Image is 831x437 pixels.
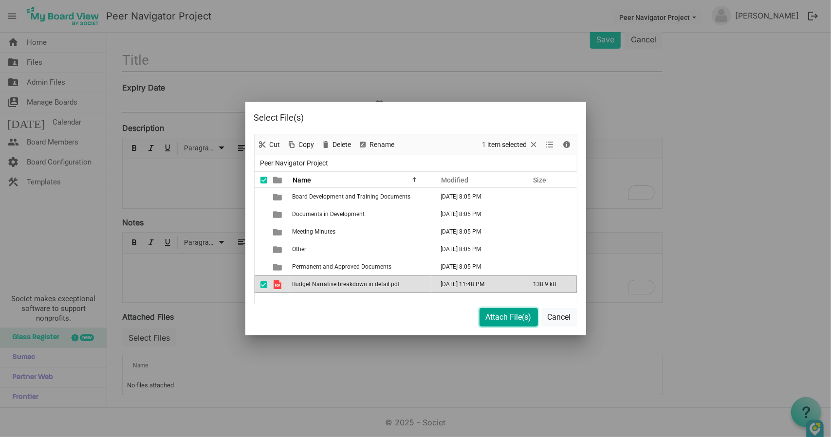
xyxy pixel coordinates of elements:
td: checkbox [255,258,267,275]
td: Board Development and Training Documents is template cell column header Name [290,188,431,205]
div: Details [559,134,575,155]
td: is template cell column header Size [523,188,577,205]
td: is template cell column header Size [523,240,577,258]
td: September 17, 2025 11:48 PM column header Modified [431,275,523,293]
td: Other is template cell column header Name [290,240,431,258]
button: View dropdownbutton [544,139,555,151]
td: 138.9 kB is template cell column header Size [523,275,577,293]
span: Name [293,176,311,184]
td: checkbox [255,240,267,258]
span: Rename [369,139,396,151]
div: Delete [318,134,355,155]
button: Copy [285,139,316,151]
span: Documents in Development [293,211,365,218]
td: Permanent and Approved Documents is template cell column header Name [290,258,431,275]
td: July 29, 2025 8:05 PM column header Modified [431,223,523,240]
td: is template cell column header type [267,275,290,293]
td: Budget Narrative breakdown in detail.pdf is template cell column header Name [290,275,431,293]
div: Select File(s) [254,110,513,125]
span: Size [534,176,547,184]
div: View [542,134,559,155]
td: is template cell column header type [267,205,290,223]
span: 1 item selected [481,139,528,151]
td: July 29, 2025 8:05 PM column header Modified [431,240,523,258]
span: Delete [332,139,352,151]
td: is template cell column header type [267,258,290,275]
td: July 29, 2025 8:05 PM column header Modified [431,188,523,205]
span: Copy [298,139,315,151]
span: Permanent and Approved Documents [293,263,392,270]
td: July 29, 2025 8:05 PM column header Modified [431,205,523,223]
td: is template cell column header Size [523,205,577,223]
button: Attach File(s) [480,308,538,327]
button: Details [560,139,573,151]
span: Budget Narrative breakdown in detail.pdf [293,281,400,288]
div: Cut [255,134,284,155]
button: Rename [356,139,396,151]
div: Copy [284,134,318,155]
td: checkbox [255,275,267,293]
td: is template cell column header type [267,223,290,240]
div: Clear selection [479,134,542,155]
button: Delete [319,139,353,151]
td: Meeting Minutes is template cell column header Name [290,223,431,240]
button: Selection [480,139,540,151]
span: Meeting Minutes [293,228,336,235]
td: checkbox [255,205,267,223]
span: Cut [269,139,281,151]
td: July 29, 2025 8:05 PM column header Modified [431,258,523,275]
td: Documents in Development is template cell column header Name [290,205,431,223]
button: Cut [256,139,282,151]
td: checkbox [255,223,267,240]
span: Board Development and Training Documents [293,193,411,200]
span: Peer Navigator Project [259,157,331,169]
td: checkbox [255,188,267,205]
td: is template cell column header type [267,240,290,258]
div: Rename [355,134,398,155]
td: is template cell column header Size [523,223,577,240]
td: is template cell column header Size [523,258,577,275]
td: is template cell column header type [267,188,290,205]
button: Cancel [541,308,577,327]
span: Modified [441,176,468,184]
span: Other [293,246,307,253]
